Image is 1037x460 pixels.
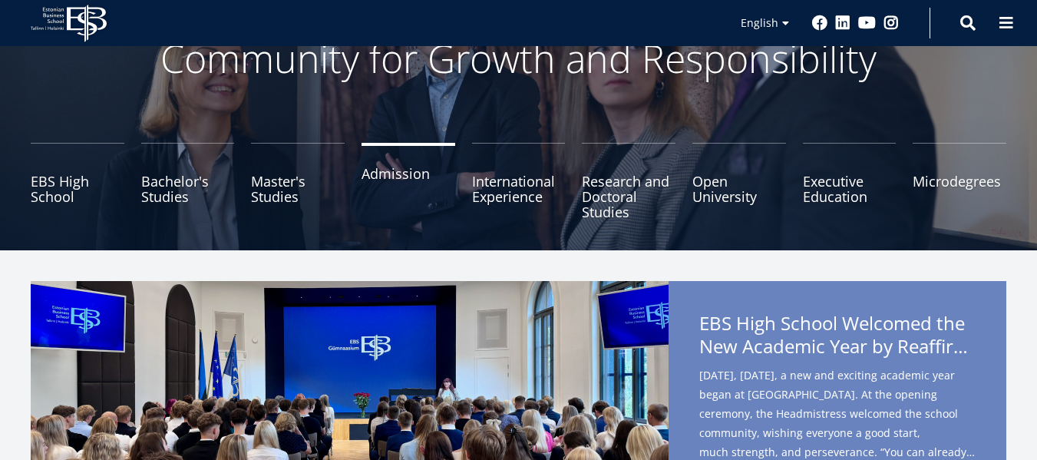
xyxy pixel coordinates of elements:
a: Admission [362,143,455,220]
p: Community for Growth and Responsibility [112,35,926,81]
a: Instagram [883,15,899,31]
a: Master's Studies [251,143,345,220]
a: Microdegrees [913,143,1006,220]
a: Research and Doctoral Studies [582,143,675,220]
a: Linkedin [835,15,850,31]
a: International Experience [472,143,566,220]
a: EBS High School [31,143,124,220]
a: Facebook [812,15,827,31]
a: Executive Education [803,143,897,220]
span: EBS High School Welcomed the [699,312,976,362]
span: New Academic Year by Reaffirming Its Core Values [699,335,976,358]
a: Bachelor's Studies [141,143,235,220]
a: Youtube [858,15,876,31]
a: Open University [692,143,786,220]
